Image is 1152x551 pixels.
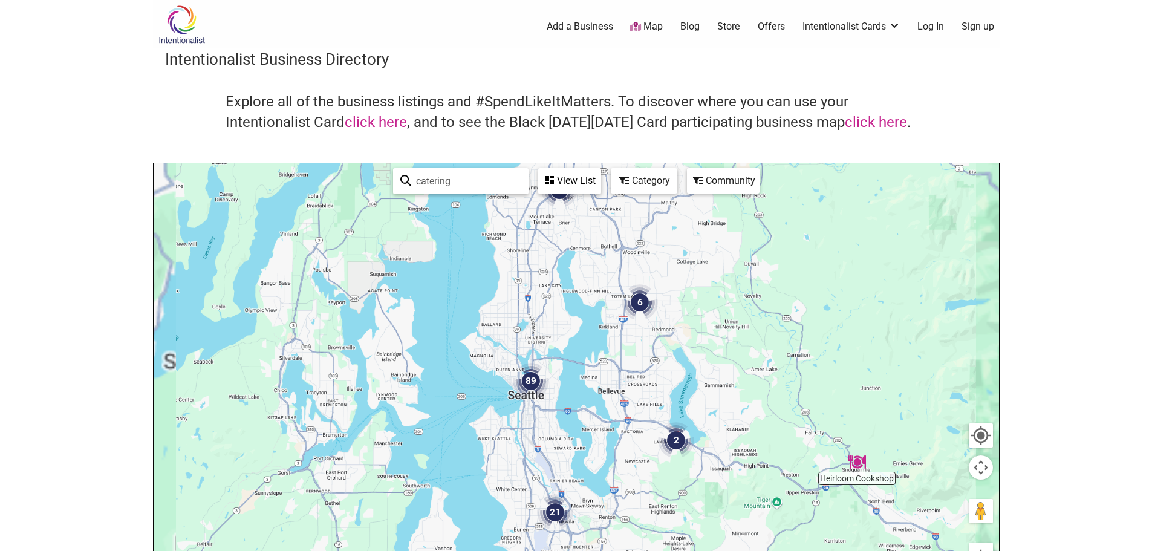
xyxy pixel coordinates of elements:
[538,168,601,194] div: See a list of the visible businesses
[962,20,994,33] a: Sign up
[612,169,676,192] div: Category
[843,448,871,476] div: Heirloom Cookshop
[539,169,600,192] div: View List
[411,169,521,193] input: Type to find and filter...
[165,48,988,70] h3: Intentionalist Business Directory
[393,168,529,194] div: Type to search and filter
[969,423,993,448] button: Your Location
[917,20,944,33] a: Log In
[688,169,758,192] div: Community
[226,92,927,132] h4: Explore all of the business listings and #SpendLikeItMatters. To discover where you can use your ...
[717,20,740,33] a: Store
[153,5,210,44] img: Intentionalist
[802,20,900,33] a: Intentionalist Cards
[617,279,663,325] div: 6
[508,358,554,404] div: 89
[969,499,993,523] button: Drag Pegman onto the map to open Street View
[547,20,613,33] a: Add a Business
[687,168,760,194] div: Filter by Community
[969,455,993,480] button: Map camera controls
[345,114,407,131] a: click here
[758,20,785,33] a: Offers
[653,417,699,463] div: 2
[630,20,663,34] a: Map
[532,489,578,535] div: 21
[611,168,677,194] div: Filter by category
[680,20,700,33] a: Blog
[845,114,907,131] a: click here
